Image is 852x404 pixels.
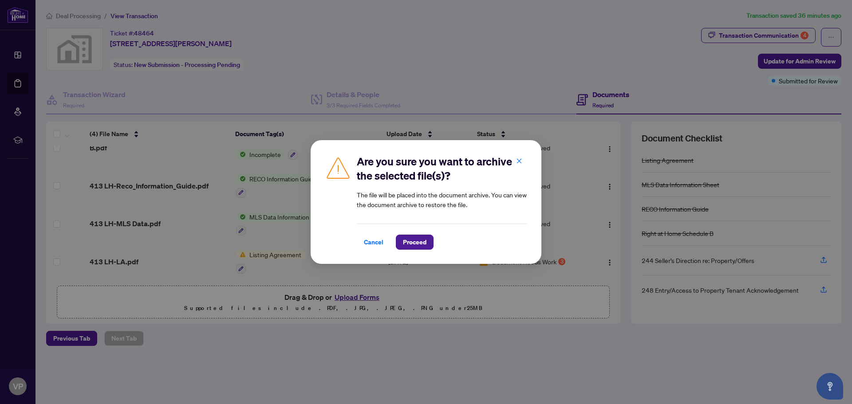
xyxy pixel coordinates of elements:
[364,235,383,249] span: Cancel
[396,235,434,250] button: Proceed
[403,235,426,249] span: Proceed
[357,235,390,250] button: Cancel
[357,154,527,183] h2: Are you sure you want to archive the selected file(s)?
[357,190,527,209] article: The file will be placed into the document archive. You can view the document archive to restore t...
[816,373,843,400] button: Open asap
[516,158,522,164] span: close
[325,154,351,181] img: Caution Icon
